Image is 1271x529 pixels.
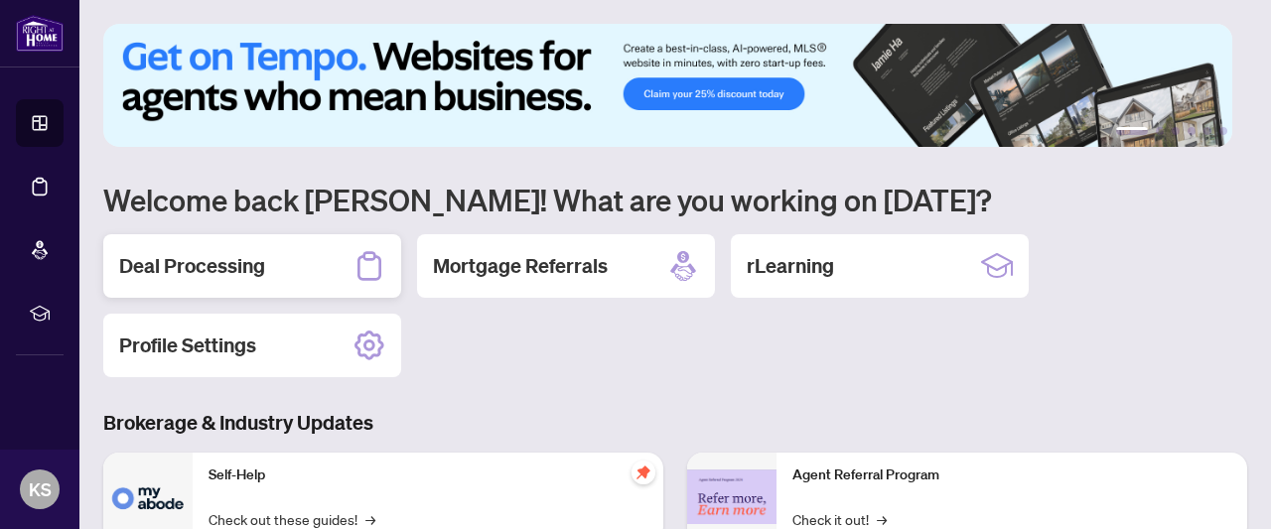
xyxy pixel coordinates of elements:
[16,15,64,52] img: logo
[1219,127,1227,135] button: 6
[1172,127,1180,135] button: 3
[29,475,52,503] span: KS
[632,461,655,484] span: pushpin
[792,464,1231,486] p: Agent Referral Program
[103,409,1247,437] h3: Brokerage & Industry Updates
[119,252,265,280] h2: Deal Processing
[1116,127,1148,135] button: 1
[1188,127,1196,135] button: 4
[433,252,608,280] h2: Mortgage Referrals
[119,331,256,359] h2: Profile Settings
[1192,460,1251,519] button: Open asap
[1203,127,1211,135] button: 5
[747,252,834,280] h2: rLearning
[1156,127,1164,135] button: 2
[103,24,1232,147] img: Slide 0
[209,464,647,486] p: Self-Help
[687,469,777,524] img: Agent Referral Program
[103,181,1247,218] h1: Welcome back [PERSON_NAME]! What are you working on [DATE]?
